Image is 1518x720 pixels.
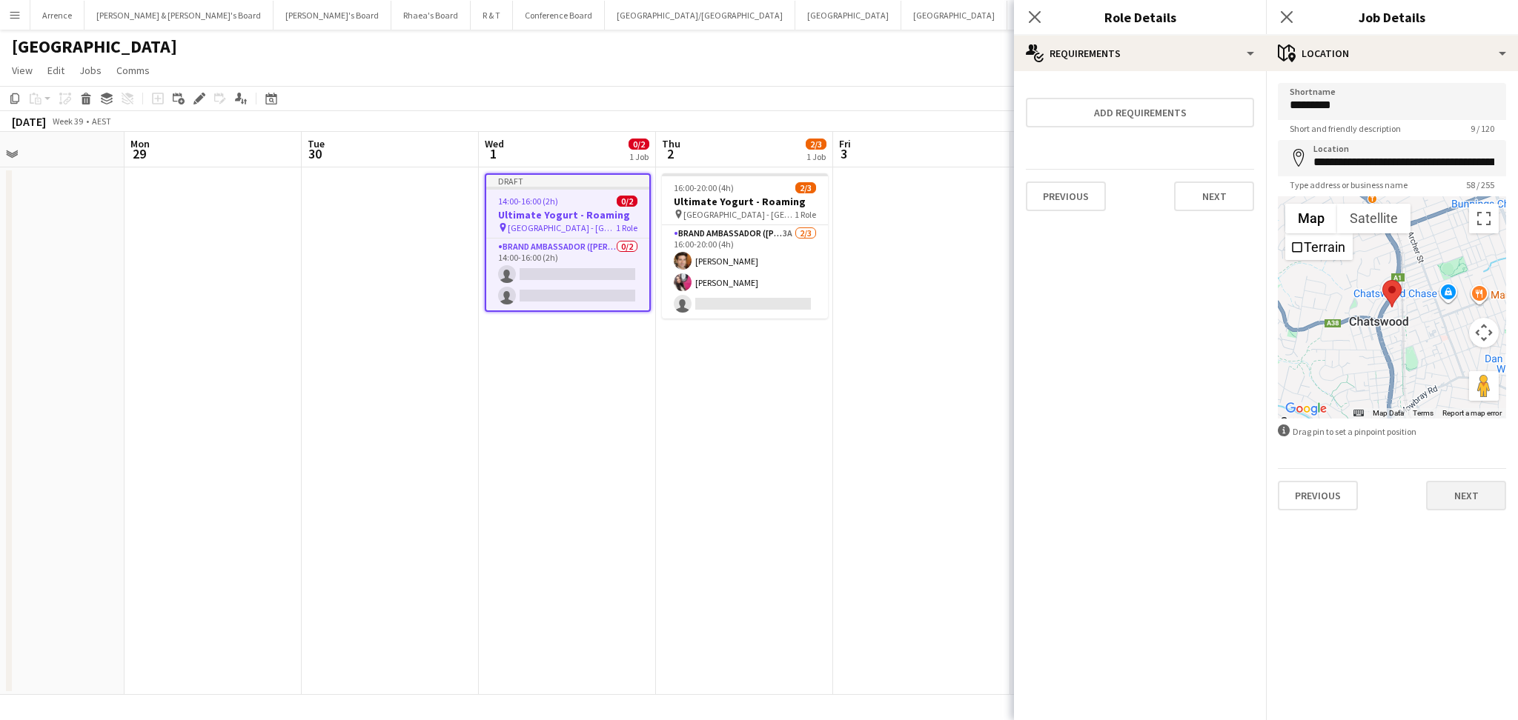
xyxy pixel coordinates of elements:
span: Type address or business name [1278,179,1419,190]
button: Toggle fullscreen view [1469,204,1499,233]
button: Drag Pegman onto the map to open Street View [1469,371,1499,401]
button: Uber [GEOGRAPHIC_DATA] [1007,1,1133,30]
h3: Job Details [1266,7,1518,27]
button: Map camera controls [1469,318,1499,347]
button: [GEOGRAPHIC_DATA]/[GEOGRAPHIC_DATA] [605,1,795,30]
h3: Role Details [1014,7,1266,27]
span: Short and friendly description [1278,123,1413,134]
button: Previous [1026,181,1106,211]
div: Requirements [1014,36,1266,71]
img: Google [1282,399,1330,419]
button: Map Data [1373,408,1404,419]
a: Report a map error [1442,409,1502,417]
button: [PERSON_NAME] & [PERSON_NAME]'s Board [84,1,274,30]
label: Terrain [1304,239,1345,255]
button: Arrence [30,1,84,30]
button: Show satellite imagery [1337,204,1411,233]
a: Terms [1413,409,1434,417]
span: 58 / 255 [1454,179,1506,190]
button: Conference Board [513,1,605,30]
button: Add requirements [1026,98,1254,127]
div: Drag pin to set a pinpoint position [1278,424,1506,439]
button: Keyboard shortcuts [1353,408,1364,419]
button: [GEOGRAPHIC_DATA] [901,1,1007,30]
ul: Show street map [1285,233,1353,260]
li: Terrain [1287,235,1351,259]
a: Open this area in Google Maps (opens a new window) [1282,399,1330,419]
div: Location [1266,36,1518,71]
button: R & T [471,1,513,30]
button: Rhaea's Board [391,1,471,30]
button: [GEOGRAPHIC_DATA] [795,1,901,30]
span: 9 / 120 [1459,123,1506,134]
button: Show street map [1285,204,1337,233]
button: Previous [1278,481,1358,510]
button: Next [1174,181,1254,211]
button: Next [1426,481,1506,510]
button: [PERSON_NAME]'s Board [274,1,391,30]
